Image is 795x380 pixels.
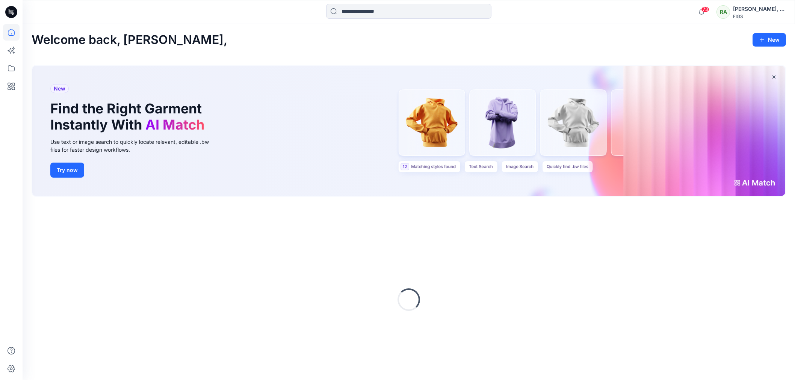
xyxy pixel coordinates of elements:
[753,33,786,47] button: New
[50,138,219,154] div: Use text or image search to quickly locate relevant, editable .bw files for faster design workflows.
[145,116,204,133] span: AI Match
[54,84,65,93] span: New
[716,5,730,19] div: RA
[733,14,786,19] div: FIGS
[701,6,709,12] span: 73
[50,163,84,178] button: Try now
[733,5,786,14] div: [PERSON_NAME], [PERSON_NAME]
[50,101,208,133] h1: Find the Right Garment Instantly With
[32,33,227,47] h2: Welcome back, [PERSON_NAME],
